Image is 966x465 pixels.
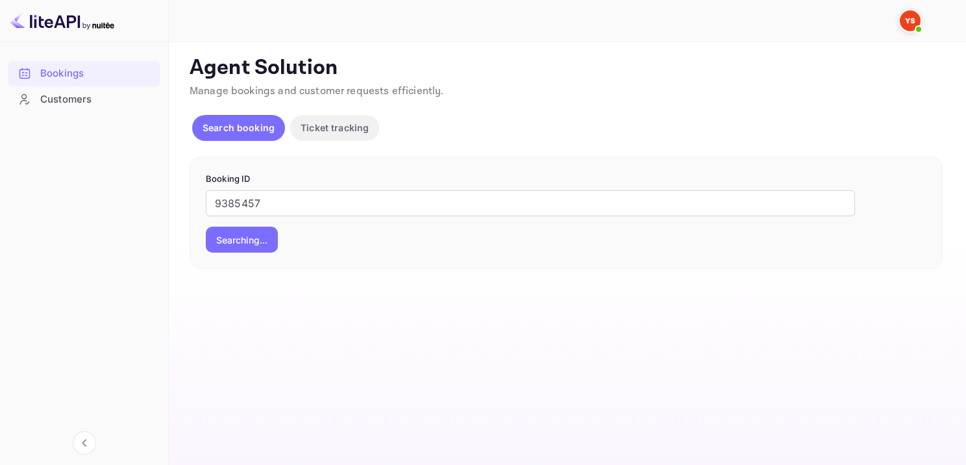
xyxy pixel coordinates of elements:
div: Customers [40,92,154,107]
input: Enter Booking ID (e.g., 63782194) [206,190,855,216]
div: Bookings [8,61,160,86]
a: Customers [8,87,160,111]
img: LiteAPI logo [10,10,114,31]
a: Bookings [8,61,160,85]
span: Manage bookings and customer requests efficiently. [190,84,444,98]
p: Booking ID [206,173,926,186]
p: Agent Solution [190,55,943,81]
div: Customers [8,87,160,112]
img: Yandex Support [900,10,921,31]
div: Bookings [40,66,154,81]
button: Collapse navigation [73,431,96,455]
p: Search booking [203,121,275,134]
p: Ticket tracking [301,121,369,134]
button: Searching... [206,227,278,253]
